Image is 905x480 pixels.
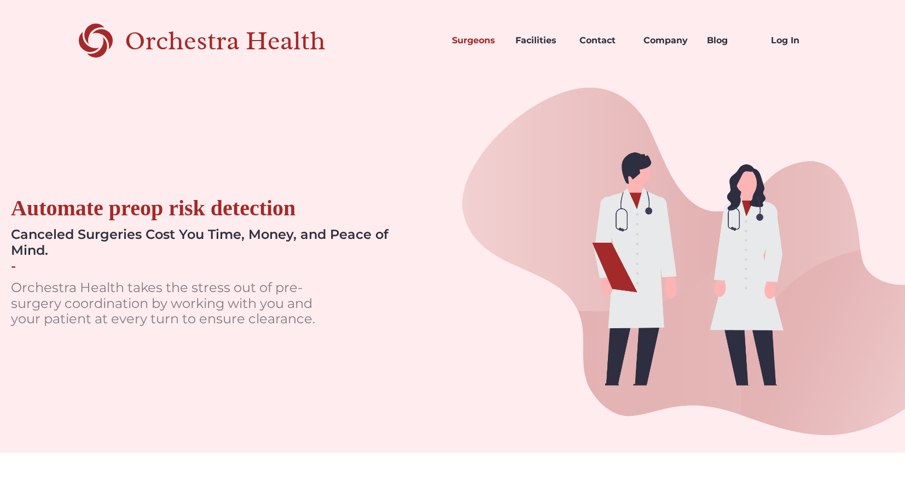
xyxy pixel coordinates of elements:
[11,227,398,259] div: Canceled Surgeries Cost You Time, Money, and Peace of Mind.
[452,81,905,453] img: doctors
[762,22,826,59] a: Log In
[698,22,762,59] a: Blog
[125,30,364,52] div: Orchestra Health
[443,22,507,59] a: Surgeons
[571,22,635,59] a: Contact
[635,22,699,59] a: Company
[507,22,571,59] a: Facilities
[11,280,339,327] p: Orchestra Health takes the stress out of pre-surgery coordination by working with you and your pa...
[11,195,295,221] div: Automate preop risk detection
[79,22,364,59] a: home
[11,259,16,275] div: -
